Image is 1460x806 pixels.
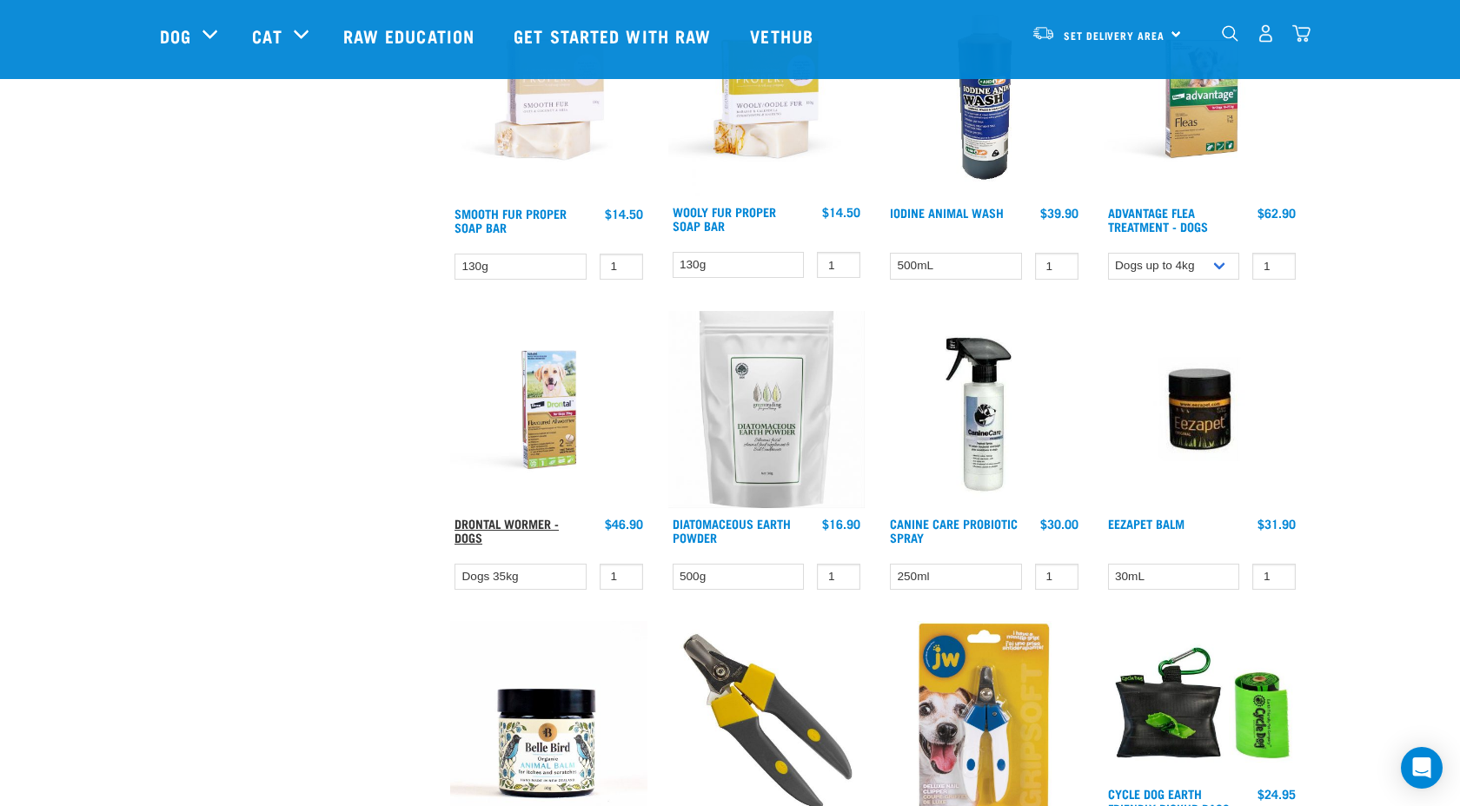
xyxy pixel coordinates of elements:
div: Open Intercom Messenger [1401,747,1443,789]
input: 1 [600,564,643,591]
div: $14.50 [605,207,643,221]
a: Dog [160,23,191,49]
input: 1 [817,252,860,279]
div: $62.90 [1258,206,1296,220]
img: RE Product Shoot 2023 Nov8661 [450,311,647,508]
div: $31.90 [1258,517,1296,531]
div: $16.90 [822,517,860,531]
a: Wooly Fur Proper Soap Bar [673,208,776,228]
div: $14.50 [822,205,860,219]
img: home-icon@2x.png [1292,24,1311,43]
img: user.png [1257,24,1275,43]
div: $30.00 [1040,517,1078,531]
input: 1 [817,564,860,591]
a: Advantage Flea Treatment - Dogs [1108,209,1208,229]
span: Set Delivery Area [1064,32,1165,38]
a: Raw Education [326,1,496,70]
input: 1 [1252,564,1296,591]
a: Smooth Fur Proper Soap Bar [455,210,567,230]
a: Get started with Raw [496,1,733,70]
a: Cat [252,23,282,49]
a: Canine Care Probiotic Spray [890,520,1018,540]
img: van-moving.png [1032,25,1055,41]
input: 1 [1035,564,1078,591]
a: Iodine Animal Wash [890,209,1004,215]
div: $24.95 [1258,787,1296,801]
input: 1 [1035,253,1078,280]
img: Canine Care [886,311,1083,508]
a: Diatomaceous Earth Powder [673,520,791,540]
input: 1 [600,254,643,281]
img: Bags Park Pouch 700x560px [1104,621,1301,778]
img: Diatomaceous earth [668,311,866,508]
a: Drontal Wormer - Dogs [455,520,559,540]
img: home-icon-1@2x.png [1222,25,1238,42]
div: $46.90 [605,517,643,531]
img: Eezapet Anti Itch Cream [1104,311,1301,508]
a: Vethub [733,1,835,70]
a: Eezapet Balm [1108,520,1185,526]
input: 1 [1252,253,1296,280]
div: $39.90 [1040,206,1078,220]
